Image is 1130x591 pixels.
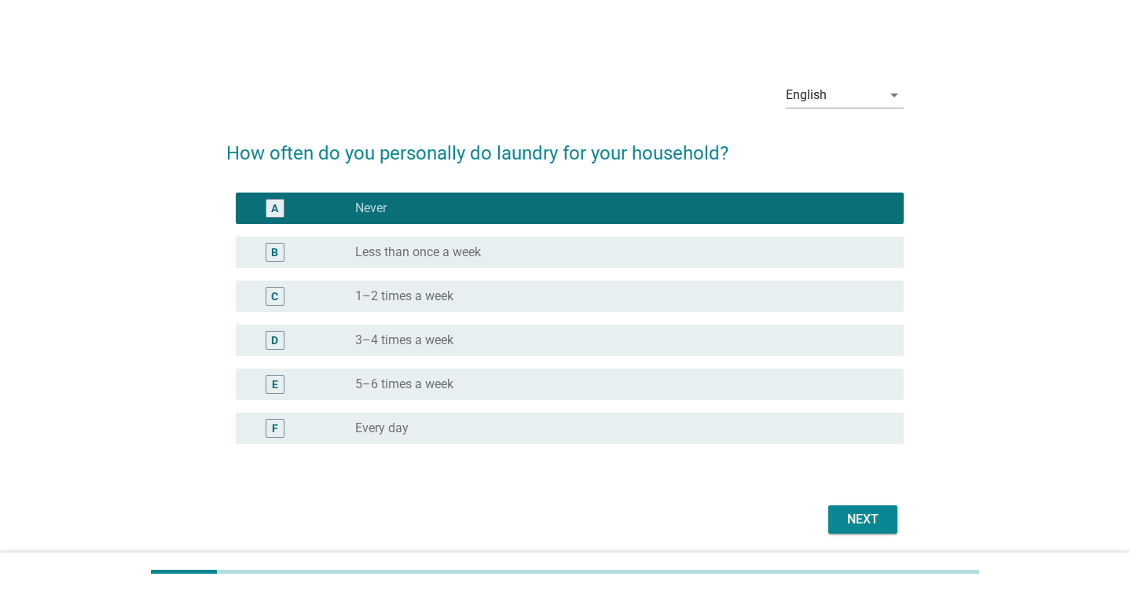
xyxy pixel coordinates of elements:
[271,288,278,304] div: C
[885,86,904,105] i: arrow_drop_down
[272,376,278,392] div: E
[355,288,453,304] label: 1–2 times a week
[786,88,827,102] div: English
[355,244,481,260] label: Less than once a week
[355,200,387,216] label: Never
[271,332,278,348] div: D
[271,244,278,260] div: B
[828,505,897,534] button: Next
[226,123,904,167] h2: How often do you personally do laundry for your household?
[841,510,885,529] div: Next
[272,420,278,436] div: F
[355,420,409,436] label: Every day
[271,200,278,216] div: A
[355,332,453,348] label: 3–4 times a week
[355,376,453,392] label: 5–6 times a week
